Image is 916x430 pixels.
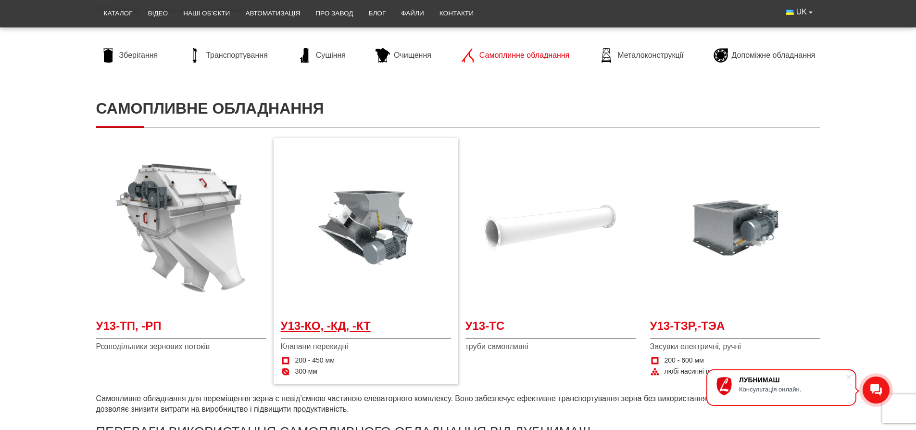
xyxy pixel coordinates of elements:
[281,318,451,339] a: У13-КО, -КД, -КТ
[732,50,816,61] span: Допоміжне обладнання
[295,367,318,377] span: 300 мм
[96,90,820,128] h1: Самопливне обладнання
[206,50,268,61] span: Транспортування
[796,7,807,17] span: UK
[96,3,140,24] a: Каталог
[432,3,481,24] a: Контакти
[665,356,704,365] span: 200 - 600 мм
[96,393,820,415] p: Самопливне обладнання для переміщення зерна є невід’ємною частиною елеваторного комплексу. Воно з...
[361,3,393,24] a: Блог
[183,48,273,63] a: Транспортування
[176,3,238,24] a: Наші об’єкти
[316,50,346,61] span: Сушіння
[778,3,820,21] button: UK
[456,48,574,63] a: Самоплинне обладнання
[465,318,636,339] a: У13-ТС
[140,3,176,24] a: Відео
[665,367,734,377] span: любі насипні продукти
[308,3,361,24] a: Про завод
[293,48,351,63] a: Сушіння
[786,10,794,15] img: Українська
[617,50,683,61] span: Металоконструкції
[709,48,820,63] a: Допоміжне обладнання
[295,356,335,365] span: 200 - 450 мм
[96,318,266,339] a: У13-ТП, -РП
[394,50,431,61] span: Очищення
[371,48,436,63] a: Очищення
[96,48,163,63] a: Зберігання
[393,3,432,24] a: Файли
[479,50,569,61] span: Самоплинне обладнання
[119,50,158,61] span: Зберігання
[238,3,308,24] a: Автоматизація
[96,341,266,352] span: Розподільники зернових потоків
[739,386,846,393] div: Консультація онлайн.
[281,341,451,352] span: Клапани перекидні
[594,48,688,63] a: Металоконструкції
[465,341,636,352] span: труби самопливні
[650,318,820,339] a: У13-ТЗР,-ТЭА
[650,341,820,352] span: Засувки електричні, ручні
[739,376,846,384] div: ЛУБНИМАШ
